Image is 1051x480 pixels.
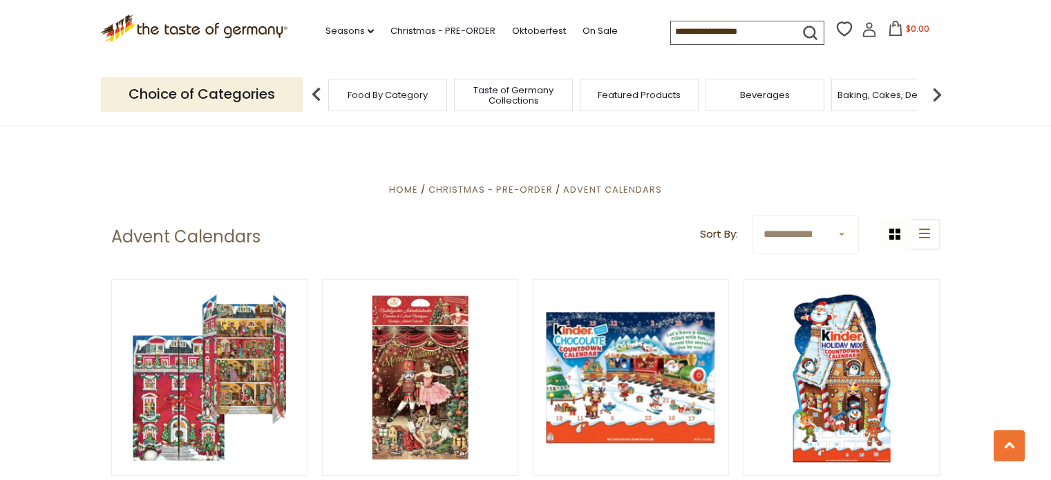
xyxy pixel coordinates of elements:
[533,280,729,475] img: Kinder Chocolate Countdown Calendar, 4.3 oz
[101,77,303,111] p: Choice of Categories
[700,226,738,243] label: Sort By:
[906,23,929,35] span: $0.00
[837,90,945,100] a: Baking, Cakes, Desserts
[583,23,618,39] a: On Sale
[512,23,566,39] a: Oktoberfest
[389,183,418,196] a: Home
[303,81,330,108] img: previous arrow
[923,81,951,108] img: next arrow
[112,280,307,475] img: Windel Manor House Advent Calendar, 2.6 oz
[111,227,261,247] h1: Advent Calendars
[740,90,790,100] a: Beverages
[744,280,940,475] img: Kinder Holiday Mix Advent Calendar, 6.98 oz
[428,183,553,196] a: Christmas - PRE-ORDER
[323,280,518,475] img: Heidel "Christmas Fairy Tale" Chocolate Advent Calendar, 2.6 oz
[325,23,374,39] a: Seasons
[458,85,569,106] a: Taste of Germany Collections
[563,183,662,196] a: Advent Calendars
[348,90,428,100] a: Food By Category
[880,21,938,41] button: $0.00
[598,90,681,100] a: Featured Products
[390,23,495,39] a: Christmas - PRE-ORDER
